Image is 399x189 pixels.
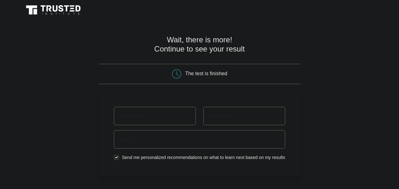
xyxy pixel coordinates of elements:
[114,107,196,125] input: First name
[122,155,285,160] label: Send me personalized recommendations on what to learn next based on my results
[114,130,285,149] input: Email
[203,107,285,125] input: Last name
[99,35,300,54] h4: Wait, there is more! Continue to see your result
[185,71,227,76] div: The test is finished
